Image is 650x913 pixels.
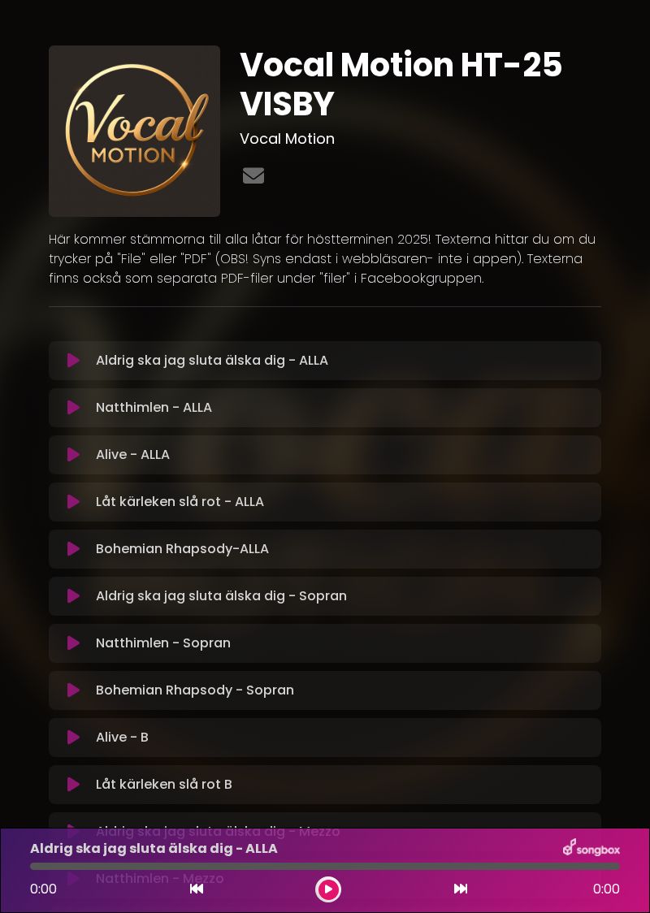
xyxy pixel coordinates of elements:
p: Låt kärleken slå rot - ALLA [96,492,264,512]
p: Aldrig ska jag sluta älska dig - ALLA [96,351,328,370]
img: songbox-logo-white.png [563,838,620,859]
p: Här kommer stämmorna till alla låtar för höstterminen 2025! Texterna hittar du om du trycker på "... [49,230,601,288]
p: Låt kärleken slå rot B [96,775,232,794]
p: Aldrig ska jag sluta älska dig - Sopran [96,586,347,606]
p: Natthimlen - Sopran [96,634,231,653]
p: Aldrig ska jag sluta älska dig - Mezzo [96,822,340,842]
h3: Vocal Motion [240,130,601,148]
img: pGlB4Q9wSIK9SaBErEAn [49,45,220,217]
p: Alive - ALLA [96,445,170,465]
h1: Vocal Motion HT-25 VISBY [240,45,601,123]
p: Alive - B [96,728,149,747]
span: 0:00 [30,880,57,898]
p: Natthimlen - ALLA [96,398,212,418]
p: Bohemian Rhapsody - Sopran [96,681,294,700]
p: Bohemian Rhapsody-ALLA [96,539,269,559]
p: Aldrig ska jag sluta älska dig - ALLA [30,839,278,859]
span: 0:00 [593,880,620,899]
